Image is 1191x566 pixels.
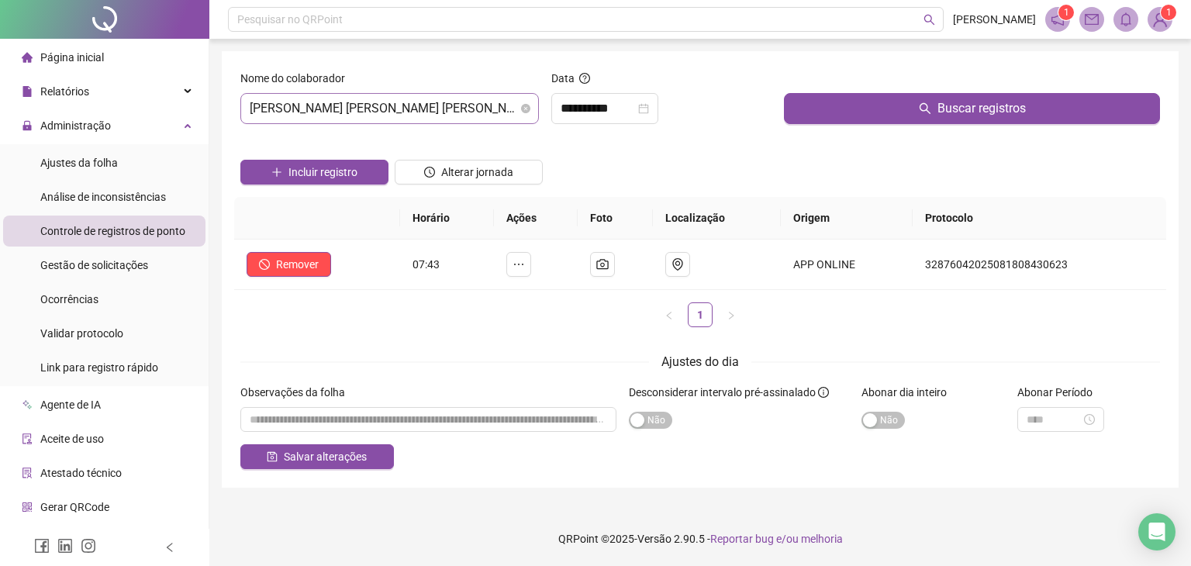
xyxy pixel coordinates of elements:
[395,167,543,180] a: Alterar jornada
[1138,513,1175,550] div: Open Intercom Messenger
[689,303,712,326] a: 1
[710,533,843,545] span: Reportar bug e/ou melhoria
[40,467,122,479] span: Atestado técnico
[271,167,282,178] span: plus
[1119,12,1133,26] span: bell
[671,258,684,271] span: environment
[22,52,33,63] span: home
[521,104,530,113] span: close-circle
[494,197,578,240] th: Ações
[40,85,89,98] span: Relatórios
[1085,12,1099,26] span: mail
[209,512,1191,566] footer: QRPoint © 2025 - 2.90.5 -
[40,225,185,237] span: Controle de registros de ponto
[40,119,111,132] span: Administração
[579,73,590,84] span: question-circle
[276,256,319,273] span: Remover
[40,293,98,305] span: Ocorrências
[413,258,440,271] span: 07:43
[288,164,357,181] span: Incluir registro
[240,444,394,469] button: Salvar alterações
[40,51,104,64] span: Página inicial
[40,399,101,411] span: Agente de IA
[240,384,355,401] label: Observações da folha
[22,120,33,131] span: lock
[661,354,739,369] span: Ajustes do dia
[400,197,494,240] th: Horário
[267,451,278,462] span: save
[657,302,682,327] li: Página anterior
[22,433,33,444] span: audit
[164,542,175,553] span: left
[240,70,355,87] label: Nome do colaborador
[596,258,609,271] span: camera
[818,387,829,398] span: info-circle
[781,240,913,290] td: APP ONLINE
[22,502,33,513] span: qrcode
[657,302,682,327] button: left
[1161,5,1176,20] sup: Atualize o seu contato no menu Meus Dados
[81,538,96,554] span: instagram
[40,433,104,445] span: Aceite de uso
[40,327,123,340] span: Validar protocolo
[441,164,513,181] span: Alterar jornada
[861,384,957,401] label: Abonar dia inteiro
[727,311,736,320] span: right
[719,302,744,327] button: right
[784,93,1160,124] button: Buscar registros
[953,11,1036,28] span: [PERSON_NAME]
[395,160,543,185] button: Alterar jornada
[1051,12,1065,26] span: notification
[57,538,73,554] span: linkedin
[34,538,50,554] span: facebook
[923,14,935,26] span: search
[551,72,575,85] span: Data
[1166,7,1172,18] span: 1
[40,259,148,271] span: Gestão de solicitações
[578,197,653,240] th: Foto
[1148,8,1172,31] img: 93678
[1017,384,1103,401] label: Abonar Período
[919,102,931,115] span: search
[40,501,109,513] span: Gerar QRCode
[665,311,674,320] span: left
[629,386,816,399] span: Desconsiderar intervalo pré-assinalado
[913,197,1166,240] th: Protocolo
[284,448,367,465] span: Salvar alterações
[688,302,713,327] li: 1
[22,86,33,97] span: file
[937,99,1026,118] span: Buscar registros
[1064,7,1069,18] span: 1
[259,259,270,270] span: stop
[913,240,1166,290] td: 32876042025081808430623
[637,533,671,545] span: Versão
[22,468,33,478] span: solution
[719,302,744,327] li: Próxima página
[781,197,913,240] th: Origem
[1058,5,1074,20] sup: 1
[424,167,435,178] span: clock-circle
[247,252,331,277] button: Remover
[513,258,525,271] span: ellipsis
[240,160,388,185] button: Incluir registro
[40,157,118,169] span: Ajustes da folha
[40,191,166,203] span: Análise de inconsistências
[250,94,530,123] span: FABRICIO EXPEDITO LEMES DE ALMEIDA SILVA
[40,361,158,374] span: Link para registro rápido
[653,197,781,240] th: Localização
